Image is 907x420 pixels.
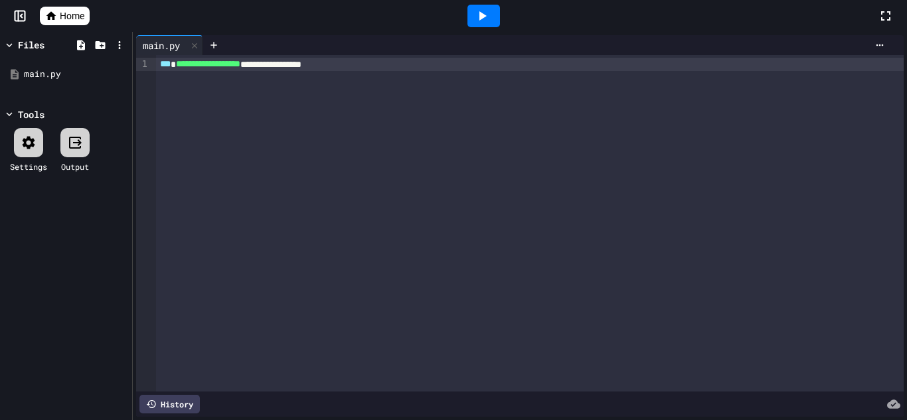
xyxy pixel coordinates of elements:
div: Files [18,38,44,52]
div: Settings [10,161,47,173]
div: Tools [18,107,44,121]
div: 1 [136,58,149,71]
div: main.py [136,35,203,55]
div: main.py [24,68,127,81]
span: Home [60,9,84,23]
div: main.py [136,38,187,52]
a: Home [40,7,90,25]
div: History [139,395,200,413]
div: Output [61,161,89,173]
